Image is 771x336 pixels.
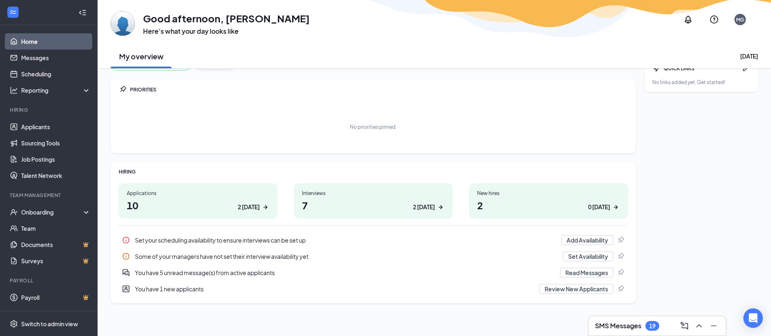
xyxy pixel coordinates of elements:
div: 2 [DATE] [238,203,260,211]
svg: Pin [617,252,625,260]
button: Minimize [706,319,719,332]
svg: Minimize [709,321,719,331]
svg: WorkstreamLogo [9,8,17,16]
div: You have 1 new applicants [135,285,534,293]
div: You have 1 new applicants [119,281,628,297]
a: Sourcing Tools [21,135,91,151]
div: Interviews [302,190,445,197]
svg: ChevronUp [694,321,704,331]
svg: Pin [617,285,625,293]
div: Switch to admin view [21,320,78,328]
div: Some of your managers have not set their interview availability yet [135,252,558,260]
a: Home [21,33,91,50]
div: 2 [DATE] [413,203,435,211]
svg: Settings [10,320,18,328]
a: PayrollCrown [21,289,91,306]
button: Read Messages [560,268,613,277]
h1: Good afternoon, [PERSON_NAME] [143,11,310,25]
h3: SMS Messages [595,321,641,330]
a: Talent Network [21,167,91,184]
div: New hires [477,190,620,197]
div: QUICK LINKS [664,65,738,72]
h1: 2 [477,198,620,212]
a: Job Postings [21,151,91,167]
h1: 10 [127,198,269,212]
div: Applications [127,190,269,197]
a: Scheduling [21,66,91,82]
svg: Info [122,252,130,260]
a: UserEntityYou have 1 new applicantsReview New ApplicantsPin [119,281,628,297]
a: DocumentsCrown [21,236,91,253]
a: Team [21,220,91,236]
h2: My overview [119,51,163,61]
div: You have 5 unread message(s) from active applicants [135,269,555,277]
div: Reporting [21,86,91,94]
svg: ArrowRight [261,203,269,211]
div: No priorities pinned. [350,124,397,130]
svg: Notifications [683,15,693,24]
button: ComposeMessage [677,319,690,332]
svg: UserEntity [122,285,130,293]
img: Mark Govert [111,11,135,36]
button: Review New Applicants [539,284,613,294]
svg: Info [122,236,130,244]
svg: Pin [617,269,625,277]
a: Applications102 [DATE]ArrowRight [119,183,278,219]
div: No links added yet. Get started! [652,79,750,86]
svg: Pin [119,85,127,93]
svg: ComposeMessage [680,321,689,331]
a: SurveysCrown [21,253,91,269]
div: Set your scheduling availability to ensure interviews can be set up [135,236,556,244]
svg: Bolt [652,64,660,72]
div: Some of your managers have not set their interview availability yet [119,248,628,264]
div: MG [736,16,744,23]
svg: DoubleChatActive [122,269,130,277]
div: [DATE] [740,52,758,60]
div: Open Intercom Messenger [743,308,763,328]
svg: Pen [742,64,750,72]
a: Applicants [21,119,91,135]
svg: UserCheck [10,208,18,216]
div: Team Management [10,192,89,199]
svg: Pin [617,236,625,244]
svg: QuestionInfo [709,15,719,24]
a: Interviews72 [DATE]ArrowRight [294,183,453,219]
svg: ArrowRight [437,203,445,211]
h1: 7 [302,198,445,212]
div: Hiring [10,106,89,113]
div: PRIORITIES [130,86,628,93]
a: InfoSome of your managers have not set their interview availability yetSet AvailabilityPin [119,248,628,264]
a: InfoSet your scheduling availability to ensure interviews can be set upAdd AvailabilityPin [119,232,628,248]
a: Messages [21,50,91,66]
button: ChevronUp [692,319,705,332]
button: Set Availability [563,251,613,261]
div: You have 5 unread message(s) from active applicants [119,264,628,281]
h3: Here’s what your day looks like [143,27,310,36]
button: Add Availability [561,235,613,245]
div: Onboarding [21,208,84,216]
a: DoubleChatActiveYou have 5 unread message(s) from active applicantsRead MessagesPin [119,264,628,281]
div: 19 [649,323,656,329]
svg: Collapse [78,9,87,17]
div: 0 [DATE] [588,203,610,211]
a: New hires20 [DATE]ArrowRight [469,183,628,219]
svg: Analysis [10,86,18,94]
svg: ArrowRight [612,203,620,211]
div: Set your scheduling availability to ensure interviews can be set up [119,232,628,248]
div: HIRING [119,168,628,175]
div: Payroll [10,277,89,284]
